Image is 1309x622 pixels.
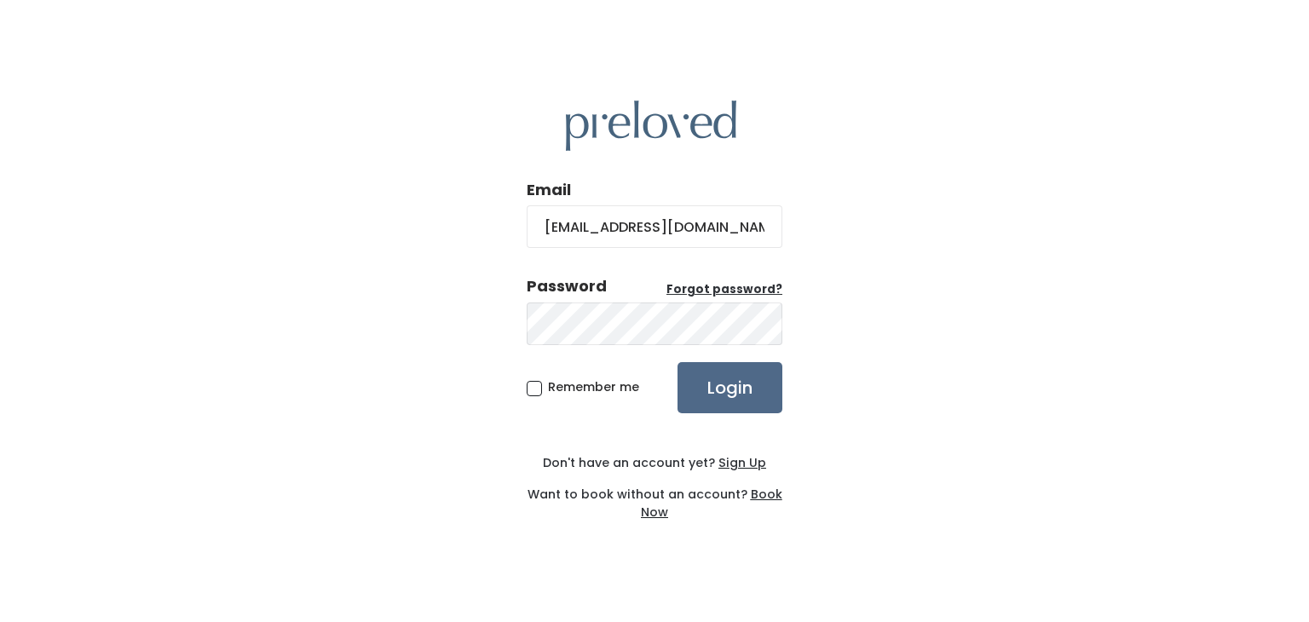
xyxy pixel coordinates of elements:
span: Remember me [548,378,639,395]
div: Want to book without an account? [527,472,782,521]
label: Email [527,179,571,201]
input: Login [678,362,782,413]
a: Sign Up [715,454,766,471]
a: Book Now [641,486,782,521]
u: Sign Up [718,454,766,471]
div: Password [527,275,607,297]
a: Forgot password? [666,281,782,298]
u: Forgot password? [666,281,782,297]
div: Don't have an account yet? [527,454,782,472]
img: preloved logo [566,101,736,151]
